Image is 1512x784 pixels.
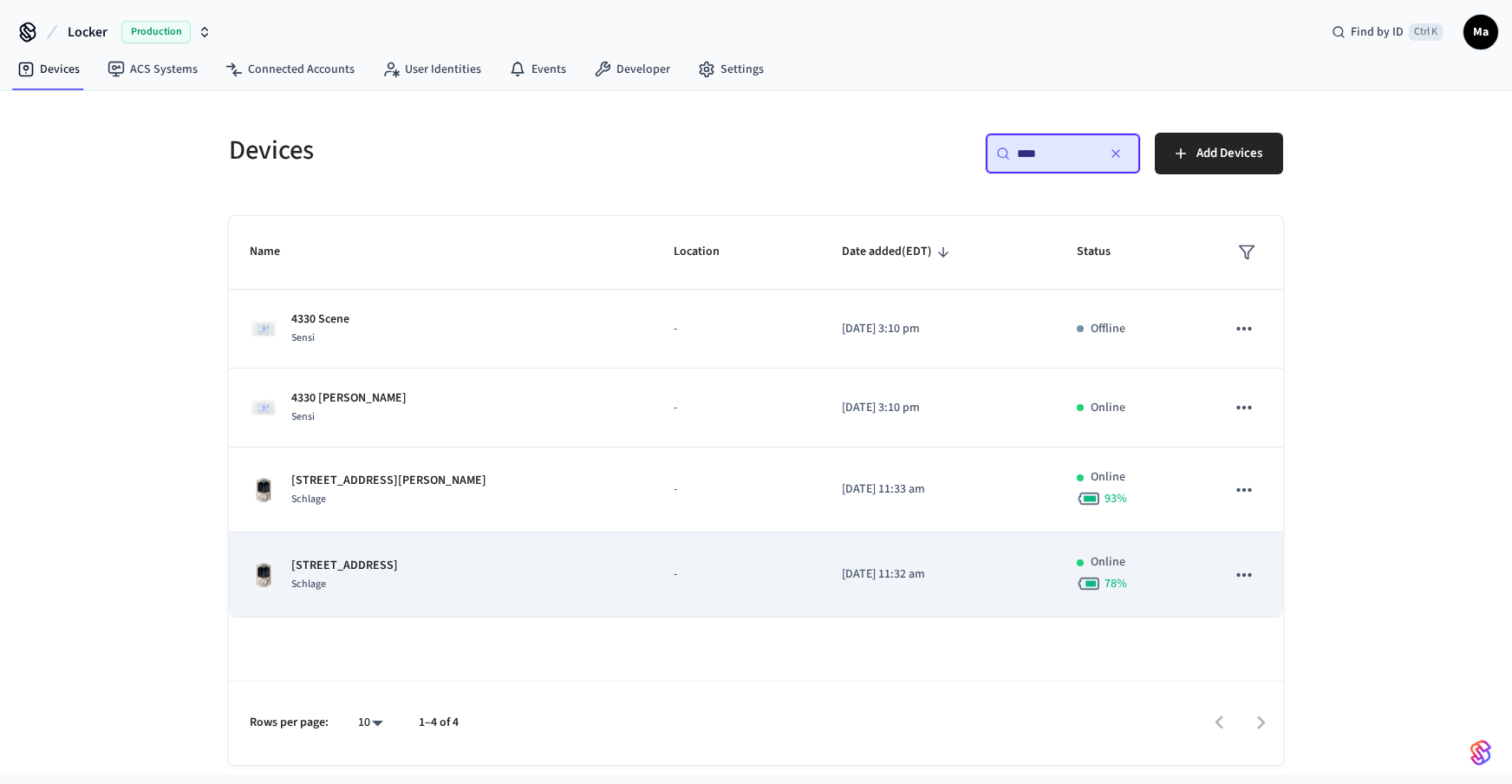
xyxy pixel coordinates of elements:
p: [DATE] 3:10 pm [842,399,1035,417]
span: 93 % [1105,490,1127,507]
a: Settings [684,54,778,85]
span: Production [121,21,191,43]
h5: Devices [229,133,746,168]
a: Events [495,54,580,85]
span: Add Devices [1196,142,1262,165]
p: - [674,480,799,499]
a: User Identities [368,54,495,85]
img: Sensi Smart Thermostat (White) [250,394,277,421]
p: [DATE] 11:33 am [842,480,1035,499]
span: Status [1077,238,1133,265]
span: Schlage [291,577,326,591]
p: [DATE] 11:32 am [842,565,1035,584]
span: Name [250,238,303,265]
a: Connected Accounts [212,54,368,85]
table: sticky table [229,216,1283,617]
a: Developer [580,54,684,85]
p: [STREET_ADDRESS][PERSON_NAME] [291,472,486,490]
div: 10 [349,710,391,735]
p: Online [1091,399,1125,417]
img: Schlage Sense Smart Deadbolt with Camelot Trim, Front [250,476,277,504]
span: Date added(EDT) [842,238,955,265]
span: Sensi [291,330,315,345]
span: Location [674,238,742,265]
a: ACS Systems [94,54,212,85]
p: Online [1091,468,1125,487]
p: Offline [1091,320,1125,338]
p: Rows per page: [250,714,329,732]
span: Ma [1465,16,1496,48]
div: Find by IDCtrl K [1318,16,1457,48]
span: Locker [68,22,108,42]
img: SeamLogoGradient.69752ec5.svg [1470,739,1491,767]
p: - [674,565,799,584]
span: Ctrl K [1409,23,1443,41]
p: 1–4 of 4 [419,714,459,732]
p: 4330 Scene [291,310,349,329]
button: Ma [1463,15,1498,49]
p: [DATE] 3:10 pm [842,320,1035,338]
img: Schlage Sense Smart Deadbolt with Camelot Trim, Front [250,561,277,589]
button: Add Devices [1155,133,1283,174]
p: Online [1091,553,1125,572]
p: 4330 [PERSON_NAME] [291,389,407,408]
span: 78 % [1105,575,1127,592]
span: Schlage [291,492,326,506]
p: - [674,399,799,417]
p: - [674,320,799,338]
span: Find by ID [1351,23,1404,41]
a: Devices [3,54,94,85]
img: Sensi Smart Thermostat (White) [250,315,277,343]
span: Sensi [291,409,315,424]
p: [STREET_ADDRESS] [291,557,398,575]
